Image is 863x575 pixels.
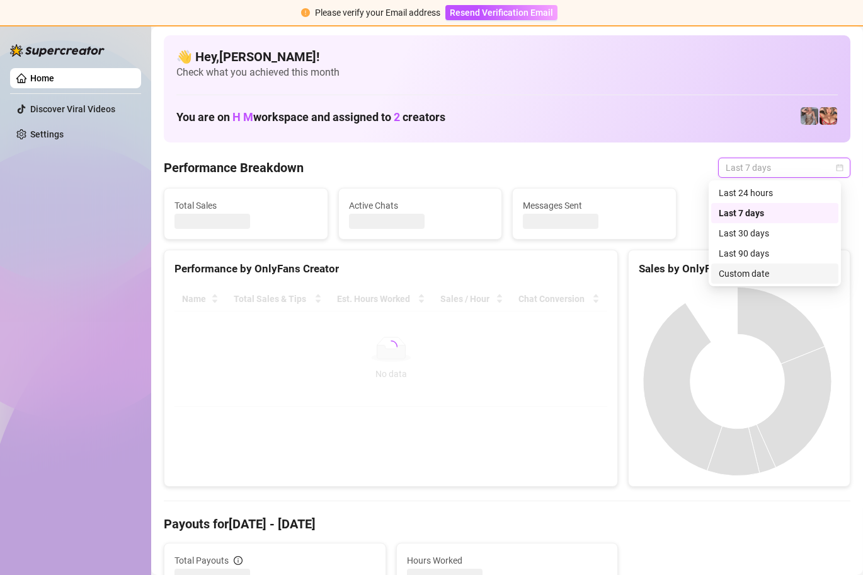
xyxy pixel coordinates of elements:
[232,110,253,124] span: H M
[174,199,317,212] span: Total Sales
[726,158,843,177] span: Last 7 days
[820,107,837,125] img: pennylondon
[176,66,838,79] span: Check what you achieved this month
[711,203,838,223] div: Last 7 days
[719,247,831,260] div: Last 90 days
[407,554,608,567] span: Hours Worked
[174,554,229,567] span: Total Payouts
[30,104,115,114] a: Discover Viral Videos
[349,199,492,212] span: Active Chats
[394,110,400,124] span: 2
[176,110,445,124] h1: You are on workspace and assigned to creators
[836,164,843,171] span: calendar
[176,48,838,66] h4: 👋 Hey, [PERSON_NAME] !
[301,8,310,17] span: exclamation-circle
[711,223,838,243] div: Last 30 days
[711,264,838,284] div: Custom date
[801,107,818,125] img: pennylondonvip
[711,183,838,203] div: Last 24 hours
[719,206,831,220] div: Last 7 days
[30,73,54,83] a: Home
[639,260,840,277] div: Sales by OnlyFans Creator
[30,129,64,139] a: Settings
[234,556,243,565] span: info-circle
[719,267,831,281] div: Custom date
[719,186,831,200] div: Last 24 hours
[315,6,440,20] div: Please verify your Email address
[719,226,831,240] div: Last 30 days
[174,260,607,277] div: Performance by OnlyFans Creator
[10,44,105,57] img: logo-BBDzfeDw.svg
[382,338,400,356] span: loading
[445,5,557,20] button: Resend Verification Email
[711,243,838,264] div: Last 90 days
[450,8,553,18] span: Resend Verification Email
[523,199,666,212] span: Messages Sent
[164,159,304,177] h4: Performance Breakdown
[164,515,850,533] h4: Payouts for [DATE] - [DATE]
